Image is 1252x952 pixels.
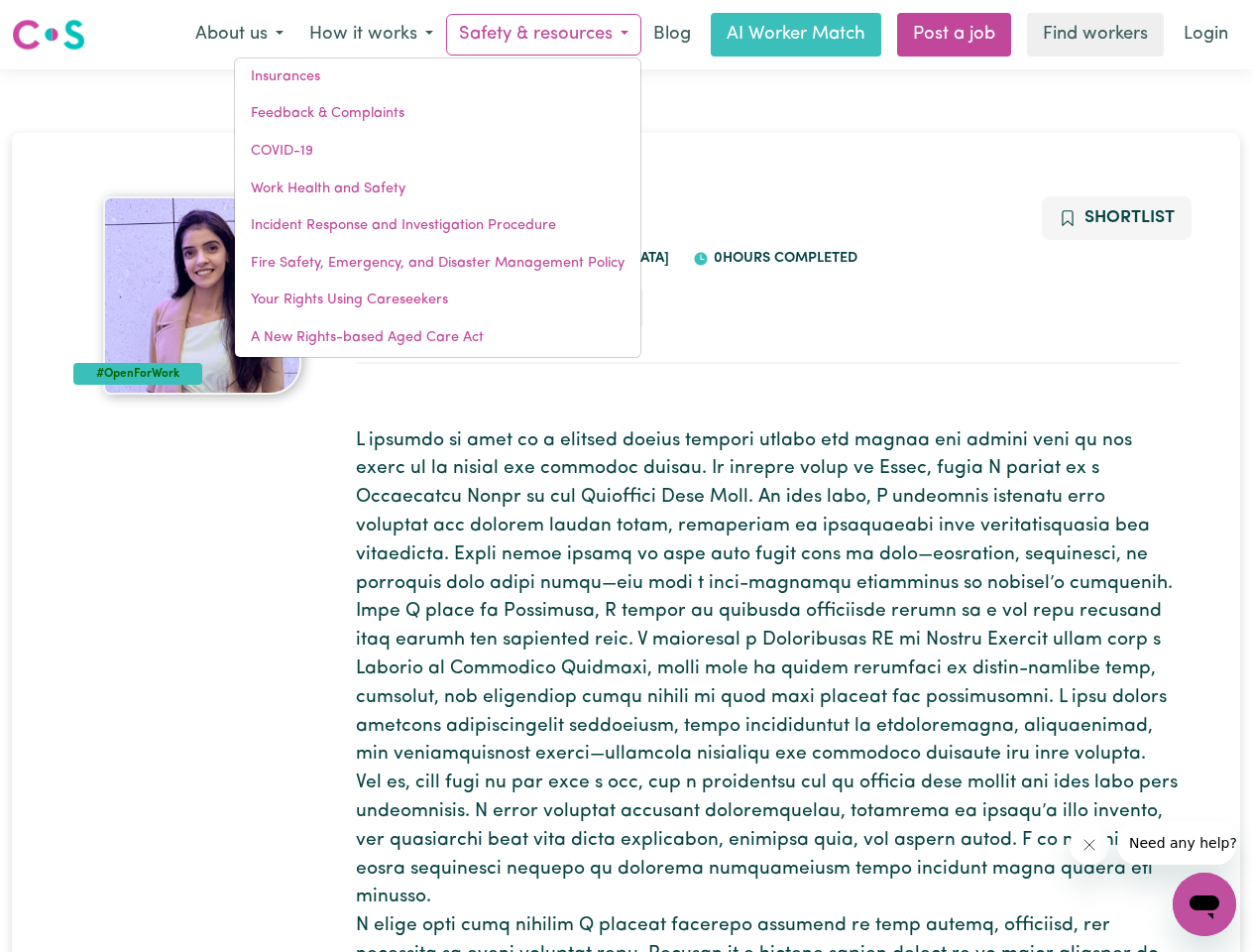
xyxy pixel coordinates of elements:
[235,282,640,319] a: Your Rights Using Careseekers
[73,196,332,395] a: Pooja's profile picture'#OpenForWork
[235,171,640,208] a: Work Health and Safety
[1027,13,1164,57] a: Find workers
[73,363,203,385] div: #OpenForWork
[1042,196,1192,240] button: Add to shortlist
[1084,209,1175,226] span: Shortlist
[235,245,640,283] a: Fire Safety, Emergency, and Disaster Management Policy
[1070,825,1109,865] iframe: Close message
[1172,13,1240,57] a: Login
[897,13,1011,57] a: Post a job
[1117,821,1236,865] iframe: Message from company
[12,14,120,30] span: Need any help?
[446,14,641,56] button: Safety & resources
[12,17,85,53] img: Careseekers logo
[711,13,881,57] a: AI Worker Match
[235,319,640,357] a: A New Rights-based Aged Care Act
[709,251,857,266] span: 0 hours completed
[296,14,446,56] button: How it works
[234,58,641,358] div: Safety & resources
[1173,873,1236,936] iframe: Button to launch messaging window
[182,14,296,56] button: About us
[235,133,640,171] a: COVID-19
[641,13,703,57] a: Blog
[103,196,301,395] img: Pooja
[235,95,640,133] a: Feedback & Complaints
[12,12,85,58] a: Careseekers logo
[235,59,640,96] a: Insurances
[235,207,640,245] a: Incident Response and Investigation Procedure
